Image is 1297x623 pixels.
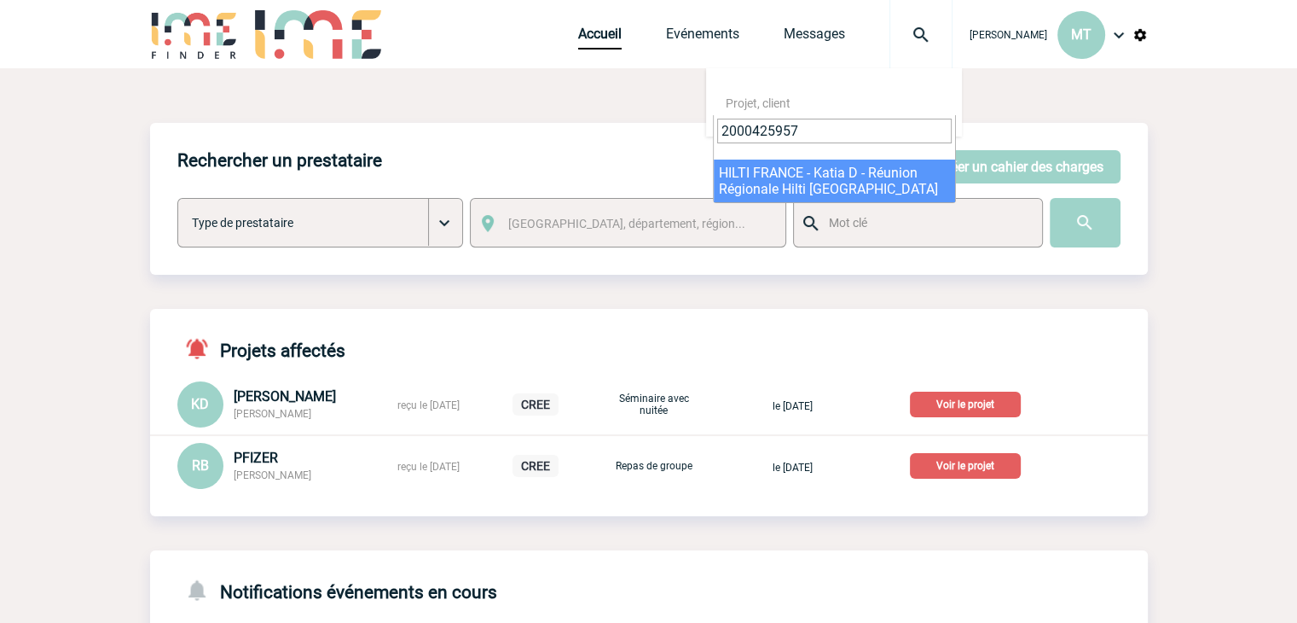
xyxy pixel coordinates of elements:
h4: Rechercher un prestataire [177,150,382,171]
img: notifications-24-px-g.png [184,578,220,603]
span: [PERSON_NAME] [970,29,1047,41]
h4: Projets affectés [177,336,345,361]
li: HILTI FRANCE - Katia D - Réunion Régionale Hilti [GEOGRAPHIC_DATA] [714,160,955,202]
a: Voir le projet [910,457,1028,473]
span: MT [1071,26,1091,43]
a: Voir le projet [910,395,1028,411]
a: Messages [784,26,845,49]
p: CREE [512,455,559,477]
span: [GEOGRAPHIC_DATA], département, région... [508,217,745,230]
span: PFIZER [234,450,278,466]
p: Repas de groupe [611,460,697,472]
span: [PERSON_NAME] [234,469,311,481]
p: Voir le projet [910,392,1021,417]
h4: Notifications événements en cours [177,578,497,603]
a: Evénements [666,26,739,49]
p: CREE [512,393,559,416]
img: IME-Finder [150,10,239,59]
span: reçu le [DATE] [397,399,460,411]
p: Voir le projet [910,453,1021,479]
span: le [DATE] [773,462,813,474]
a: Accueil [578,26,622,49]
img: notifications-active-24-px-r.png [184,336,220,361]
p: Séminaire avec nuitée [611,393,697,416]
span: [PERSON_NAME] [234,408,311,420]
span: le [DATE] [773,400,813,412]
span: KD [191,396,209,412]
span: Projet, client [726,96,790,110]
input: Submit [1050,198,1120,247]
span: [PERSON_NAME] [234,388,336,405]
span: reçu le [DATE] [397,461,460,473]
input: Mot clé [825,212,1027,234]
span: RB [192,457,209,474]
